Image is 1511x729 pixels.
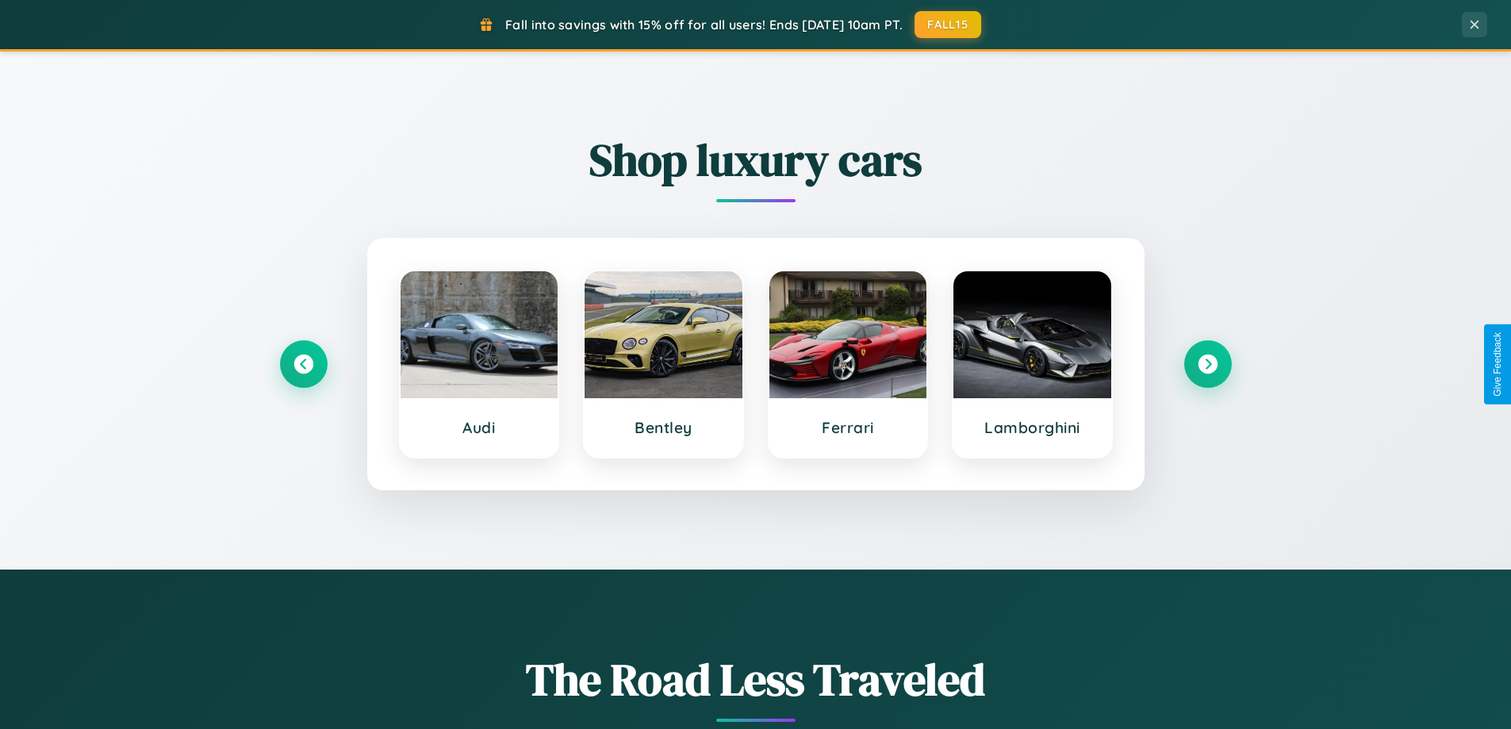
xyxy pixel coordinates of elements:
[915,11,981,38] button: FALL15
[280,649,1232,710] h1: The Road Less Traveled
[1492,332,1503,397] div: Give Feedback
[600,418,727,437] h3: Bentley
[969,418,1095,437] h3: Lamborghini
[785,418,911,437] h3: Ferrari
[505,17,903,33] span: Fall into savings with 15% off for all users! Ends [DATE] 10am PT.
[280,129,1232,190] h2: Shop luxury cars
[416,418,543,437] h3: Audi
